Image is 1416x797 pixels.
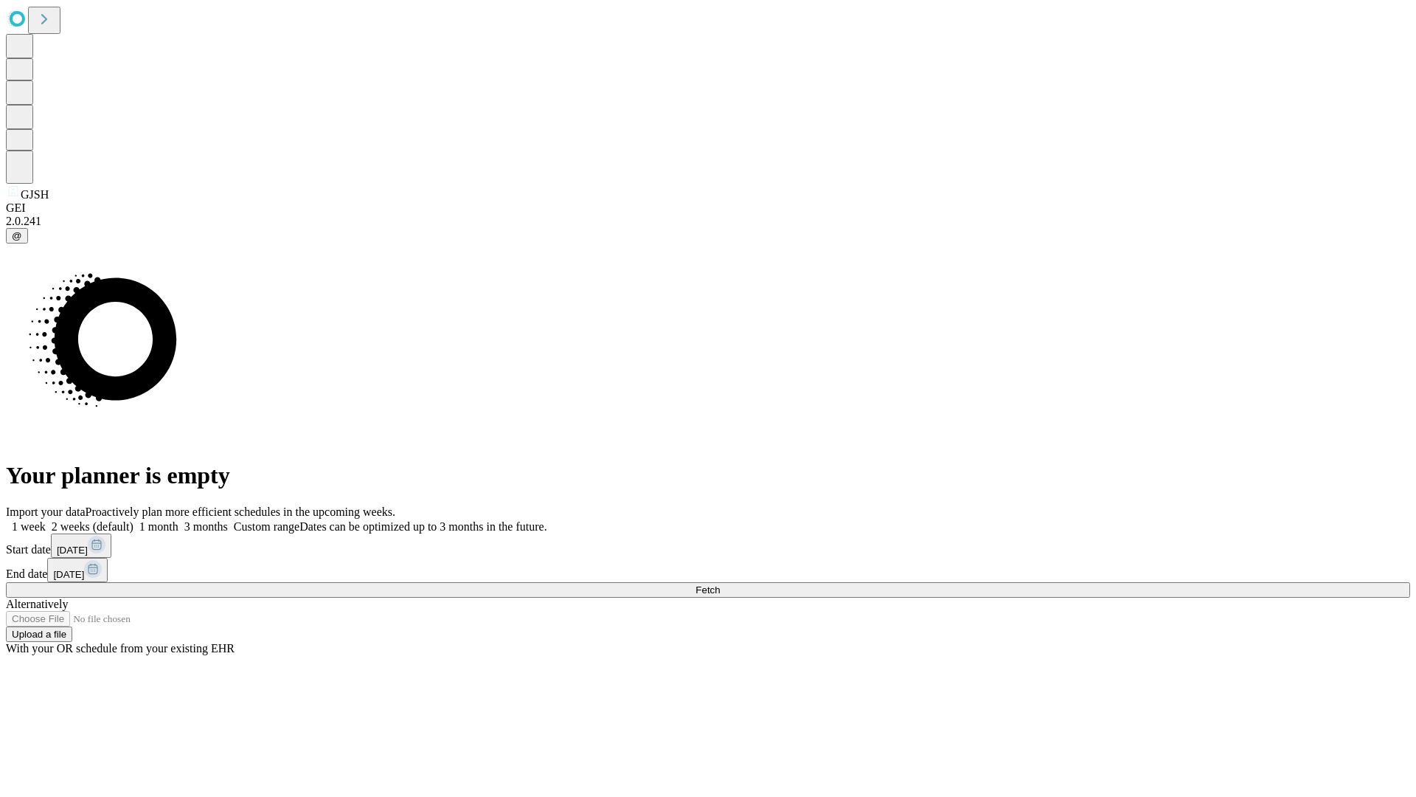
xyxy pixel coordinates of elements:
span: Proactively plan more efficient schedules in the upcoming weeks. [86,506,395,518]
span: Custom range [234,520,299,533]
span: 1 month [139,520,178,533]
button: [DATE] [51,534,111,558]
span: With your OR schedule from your existing EHR [6,642,235,655]
span: [DATE] [57,545,88,556]
span: Dates can be optimized up to 3 months in the future. [299,520,546,533]
div: 2.0.241 [6,215,1410,228]
div: End date [6,558,1410,582]
span: GJSH [21,188,49,201]
span: Fetch [695,584,720,596]
span: 3 months [184,520,228,533]
span: 1 week [12,520,46,533]
span: 2 weeks (default) [52,520,133,533]
div: GEI [6,201,1410,215]
button: Fetch [6,582,1410,598]
span: [DATE] [53,569,84,580]
button: @ [6,228,28,244]
span: @ [12,230,22,241]
h1: Your planner is empty [6,462,1410,489]
div: Start date [6,534,1410,558]
button: Upload a file [6,627,72,642]
span: Alternatively [6,598,68,610]
span: Import your data [6,506,86,518]
button: [DATE] [47,558,108,582]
